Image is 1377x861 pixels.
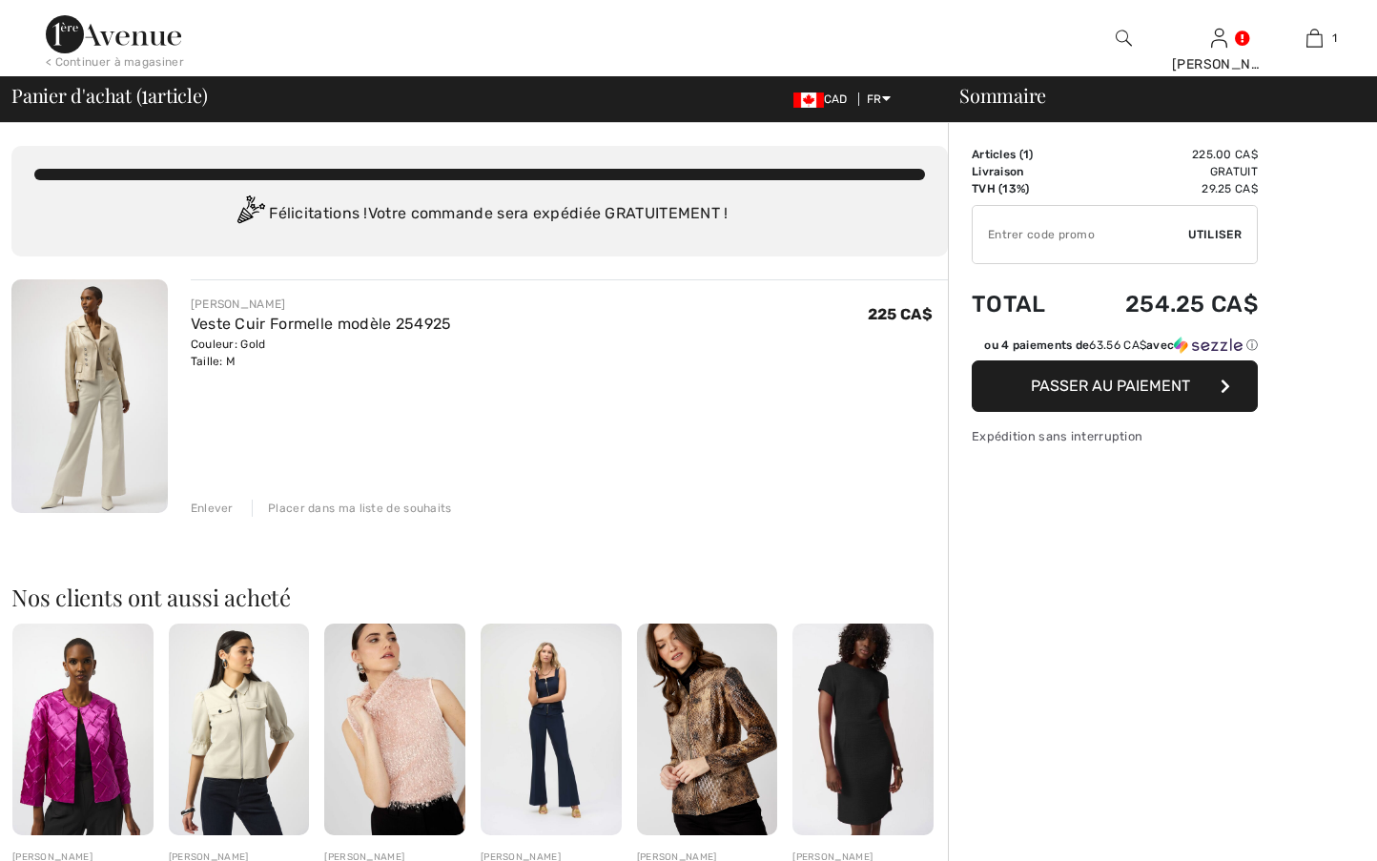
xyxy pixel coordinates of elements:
[1031,377,1190,395] span: Passer au paiement
[972,180,1074,197] td: TVH (13%)
[972,146,1074,163] td: Articles ( )
[1116,27,1132,50] img: recherche
[793,92,855,106] span: CAD
[1306,27,1323,50] img: Mon panier
[793,92,824,108] img: Canadian Dollar
[12,624,154,834] img: Veste sans col modèle 253997
[1211,27,1227,50] img: Mes infos
[1074,146,1258,163] td: 225.00 CA$
[1074,180,1258,197] td: 29.25 CA$
[191,500,234,517] div: Enlever
[1211,29,1227,47] a: Se connecter
[936,86,1366,105] div: Sommaire
[481,624,622,834] img: Pantalons Évasés Formels modèle 252226
[868,305,933,323] span: 225 CA$
[972,337,1258,360] div: ou 4 paiements de63.56 CA$avecSezzle Cliquez pour en savoir plus sur Sezzle
[972,163,1074,180] td: Livraison
[1332,30,1337,47] span: 1
[1174,337,1243,354] img: Sezzle
[1074,272,1258,337] td: 254.25 CA$
[191,336,452,370] div: Couleur: Gold Taille: M
[46,15,181,53] img: 1ère Avenue
[34,195,925,234] div: Félicitations ! Votre commande sera expédiée GRATUITEMENT !
[1023,148,1029,161] span: 1
[191,315,452,333] a: Veste Cuir Formelle modèle 254925
[1074,163,1258,180] td: Gratuit
[867,92,891,106] span: FR
[972,427,1258,445] div: Expédition sans interruption
[169,624,310,834] img: Haut Décontracté à Manches Bouffantes modèle 253159
[1089,338,1146,352] span: 63.56 CA$
[141,81,148,106] span: 1
[792,624,934,834] img: Robe Fourreau Genou modèle 251267
[637,624,778,834] img: Haut Imprimé Serpent modèle 253111
[972,360,1258,412] button: Passer au paiement
[972,272,1074,337] td: Total
[11,585,948,608] h2: Nos clients ont aussi acheté
[1172,54,1265,74] div: [PERSON_NAME]
[46,53,184,71] div: < Continuer à magasiner
[973,206,1188,263] input: Code promo
[191,296,452,313] div: [PERSON_NAME]
[11,86,208,105] span: Panier d'achat ( article)
[11,279,168,513] img: Veste Cuir Formelle modèle 254925
[231,195,269,234] img: Congratulation2.svg
[1188,226,1242,243] span: Utiliser
[1267,27,1361,50] a: 1
[324,624,465,834] img: Pull Douillet Taille Hanche modèle 253793
[984,337,1258,354] div: ou 4 paiements de avec
[252,500,452,517] div: Placer dans ma liste de souhaits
